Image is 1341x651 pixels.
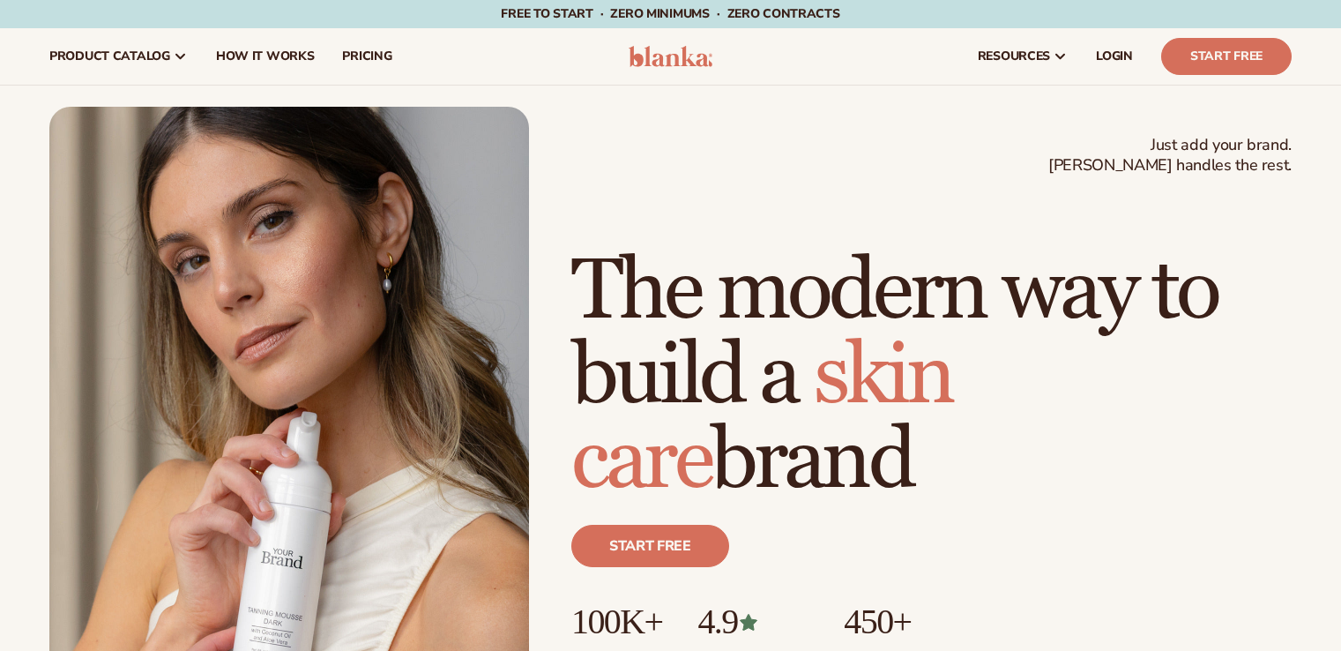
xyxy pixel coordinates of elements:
[1082,28,1147,85] a: LOGIN
[571,602,662,641] p: 100K+
[697,602,808,641] p: 4.9
[844,602,977,641] p: 450+
[35,28,202,85] a: product catalog
[342,49,391,64] span: pricing
[571,250,1292,504] h1: The modern way to build a brand
[964,28,1082,85] a: resources
[1096,49,1133,64] span: LOGIN
[202,28,329,85] a: How It Works
[328,28,406,85] a: pricing
[571,325,952,513] span: skin care
[1161,38,1292,75] a: Start Free
[1048,135,1292,176] span: Just add your brand. [PERSON_NAME] handles the rest.
[216,49,315,64] span: How It Works
[49,49,170,64] span: product catalog
[501,5,839,22] span: Free to start · ZERO minimums · ZERO contracts
[629,46,712,67] img: logo
[978,49,1050,64] span: resources
[571,525,729,567] a: Start free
